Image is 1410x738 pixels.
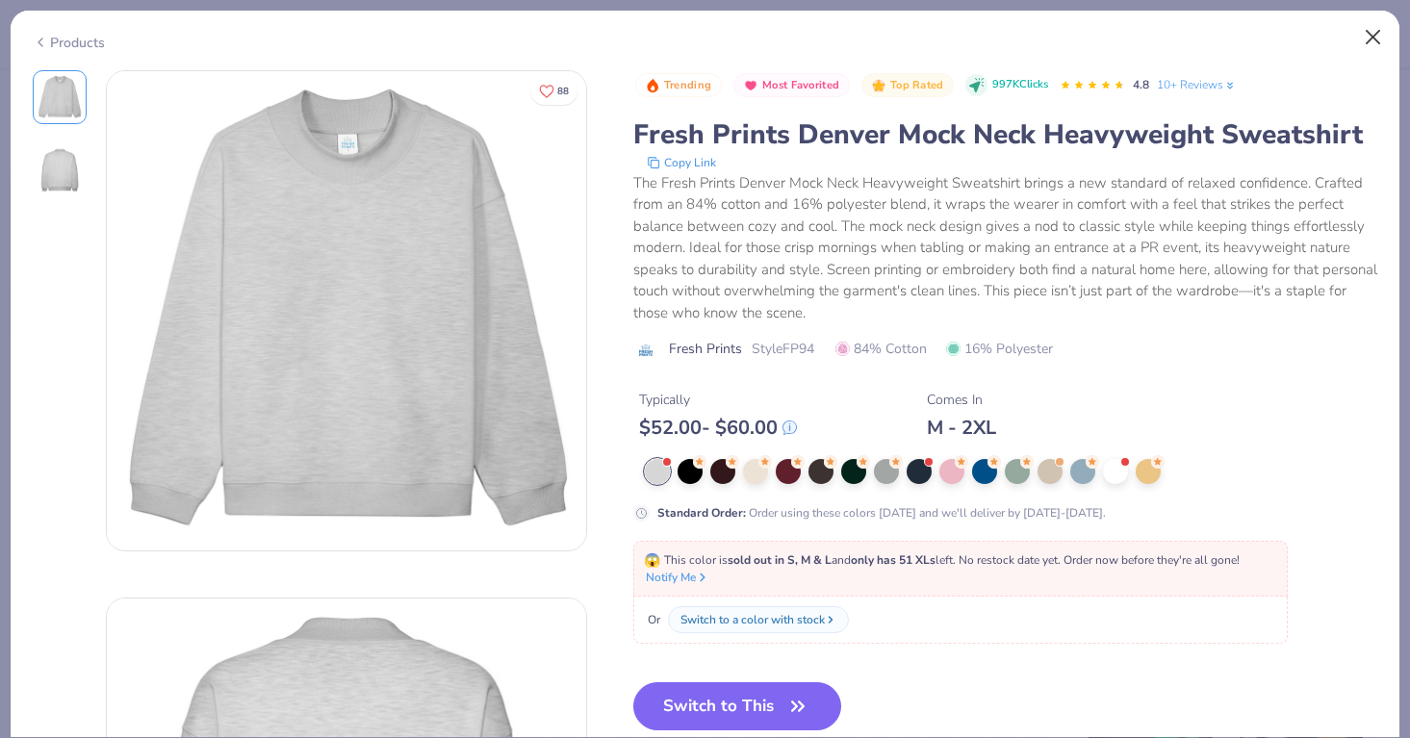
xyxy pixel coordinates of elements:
a: 10+ Reviews [1157,76,1237,93]
span: 4.8 [1133,77,1149,92]
img: Front [37,74,83,120]
span: 997K Clicks [992,77,1048,93]
strong: Standard Order : [657,505,746,521]
button: copy to clipboard [641,153,722,172]
button: Badge Button [635,73,722,98]
span: 😱 [644,551,660,570]
img: Trending sort [645,78,660,93]
span: This color is and left. No restock date yet. Order now before they're all gone! [644,552,1240,568]
span: 88 [557,87,569,96]
button: Switch to a color with stock [668,606,849,633]
div: Switch to a color with stock [680,611,825,628]
img: brand logo [633,343,659,358]
span: 84% Cotton [835,339,927,359]
span: 16% Polyester [946,339,1053,359]
div: Fresh Prints Denver Mock Neck Heavyweight Sweatshirt [633,116,1378,153]
div: $ 52.00 - $ 60.00 [639,416,797,440]
div: Typically [639,390,797,410]
span: Or [644,611,660,628]
span: Style FP94 [752,339,814,359]
div: Comes In [927,390,996,410]
button: Switch to This [633,682,842,730]
div: Products [33,33,105,53]
div: 4.8 Stars [1060,70,1125,101]
span: Fresh Prints [669,339,742,359]
button: Badge Button [861,73,954,98]
button: Badge Button [733,73,850,98]
button: Close [1355,19,1392,56]
strong: sold out in S, M & L [728,552,832,568]
button: Notify Me [646,569,709,586]
img: Top Rated sort [871,78,886,93]
strong: only has 51 XLs [851,552,936,568]
img: Back [37,147,83,193]
span: Most Favorited [762,80,839,90]
div: M - 2XL [927,416,996,440]
span: Trending [664,80,711,90]
img: Front [107,71,586,550]
div: The Fresh Prints Denver Mock Neck Heavyweight Sweatshirt brings a new standard of relaxed confide... [633,172,1378,324]
img: Most Favorited sort [743,78,758,93]
span: Top Rated [890,80,944,90]
div: Order using these colors [DATE] and we'll deliver by [DATE]-[DATE]. [657,504,1106,522]
button: Like [530,77,577,105]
